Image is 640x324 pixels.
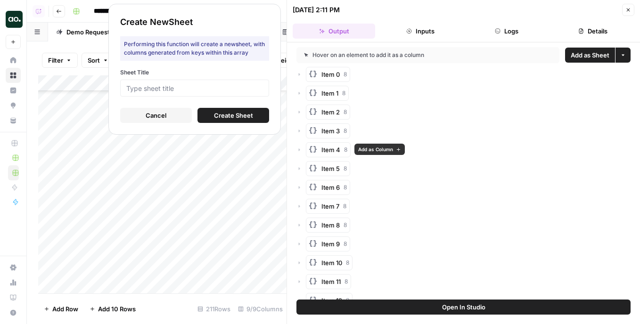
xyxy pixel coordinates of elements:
div: 9/9 Columns [234,301,287,316]
button: Open In Studio [296,300,631,315]
span: 8 [344,127,347,135]
span: Add as Sheet [571,50,609,60]
span: Item 4 [321,145,340,154]
button: Inputs [379,24,461,39]
a: Browse [6,68,21,83]
span: Cancel [146,111,166,120]
a: Learning Hub [6,290,21,305]
span: 8 [345,277,348,286]
button: Sort [82,53,115,68]
input: Type sheet title [126,84,263,92]
span: Item 0 [321,70,340,79]
button: Workspace: Dillon Test [6,8,21,31]
span: 8 [342,89,345,97]
button: Output [293,24,375,39]
span: Item 7 [321,202,339,211]
button: Filter [42,53,78,68]
span: Item 5 [321,164,340,173]
span: 8 [343,202,346,211]
span: Add Row [52,304,78,314]
span: 8 [344,183,347,192]
span: 8 [346,296,349,305]
span: Item 10 [321,258,342,267]
a: Opportunities [6,98,21,113]
button: Item 88 [306,218,350,233]
button: Item 28 [306,105,350,120]
button: Item 08 [306,67,350,82]
span: 8 [344,108,347,116]
span: Filter [48,56,63,65]
span: Open In Studio [442,302,485,312]
a: Settings [6,260,21,275]
button: Add Row [38,301,84,316]
span: Item 1 [321,89,338,98]
a: Your Data [6,113,21,128]
span: Sort [88,56,100,65]
span: 8 [344,164,347,173]
div: Performing this function will create a new sheet , with columns generated from keys within this a... [120,36,269,61]
a: Insights [6,83,21,98]
button: Item 108 [306,255,353,270]
span: 8 [344,146,347,154]
button: Item 48 [306,142,351,157]
button: Add as Sheet [565,48,615,63]
span: 8 [344,70,347,79]
span: Item 6 [321,183,340,192]
div: Hover on an element to add it as a column [304,51,488,59]
button: Item 78 [306,199,350,214]
div: Demo Requests [66,27,113,37]
button: Help + Support [6,305,21,320]
button: Item 98 [306,236,350,251]
button: Add 10 Rows [84,301,141,316]
button: Logs [466,24,548,39]
button: Item 58 [306,161,350,176]
a: Usage [6,275,21,290]
div: 211 Rows [194,301,234,316]
a: Demo Requests [48,23,131,41]
button: Cancel [120,108,192,123]
span: Item 11 [321,277,341,286]
span: Add 10 Rows [98,304,136,314]
span: Item 12 [321,296,342,305]
div: Create New Sheet [120,16,269,29]
img: Dillon Test Logo [6,11,23,28]
span: Create Sheet [214,111,253,120]
label: Sheet Title [120,68,269,77]
span: 8 [346,259,349,267]
span: 8 [344,221,347,229]
button: Details [552,24,634,39]
span: Item 3 [321,126,340,136]
button: Item 38 [306,123,350,138]
button: Item 68 [306,180,350,195]
span: 8 [344,240,347,248]
button: Item 118 [306,274,351,289]
button: Create Sheet [197,108,269,123]
a: Home [6,53,21,68]
button: Item 18 [306,86,349,101]
button: Item 128 [306,293,353,308]
span: Item 9 [321,239,340,249]
span: Item 8 [321,220,340,230]
span: Item 2 [321,107,340,117]
div: [DATE] 2:11 PM [293,5,340,15]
